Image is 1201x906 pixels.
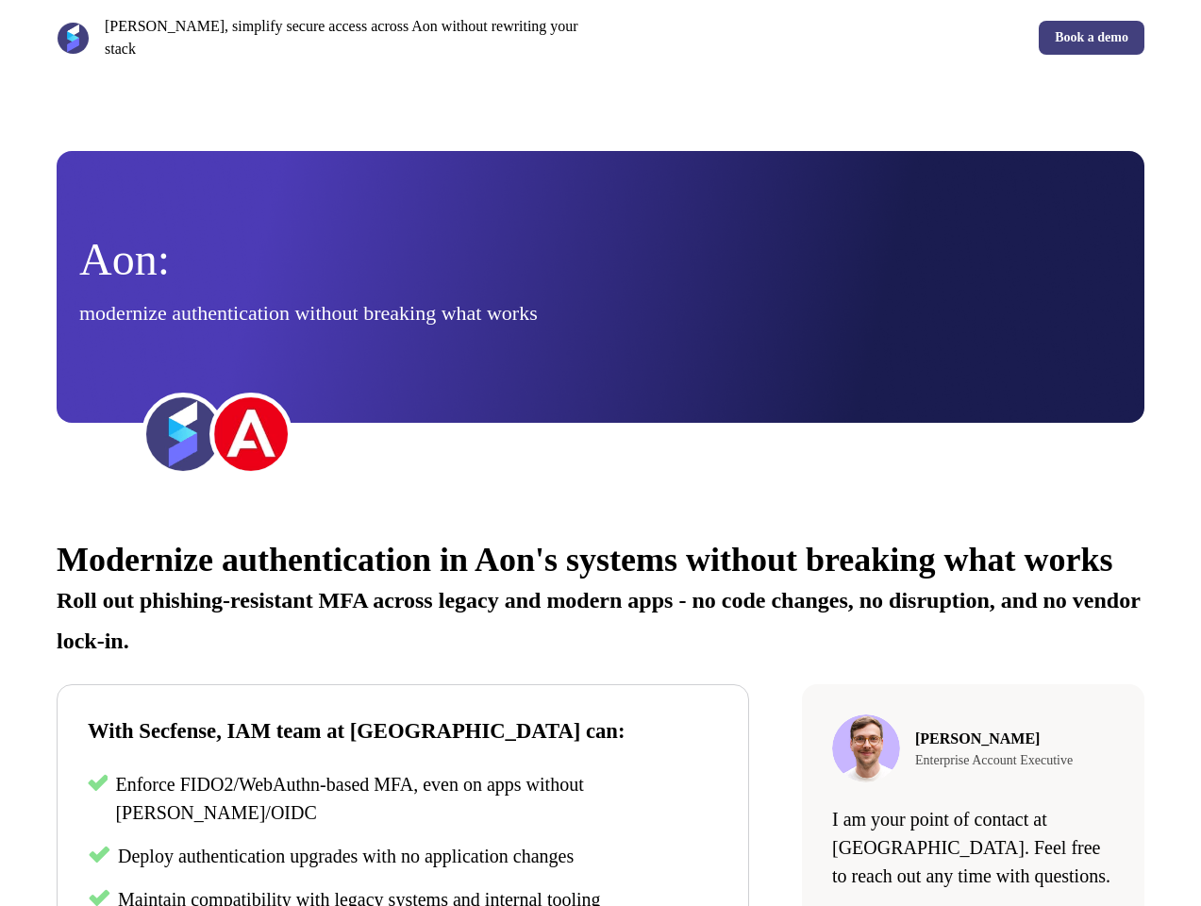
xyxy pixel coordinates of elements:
span: Roll out phishing-resistant MFA across legacy and modern apps - no code changes, no disruption, a... [57,588,1140,653]
span: With Secfense, IAM team at [GEOGRAPHIC_DATA] can: [88,719,625,743]
p: Enterprise Account Executive [915,750,1073,770]
span: modernize authentication without breaking what works [79,301,538,325]
span: I am your point of contact at [GEOGRAPHIC_DATA]. Feel free to reach out any time with questions. [832,809,1110,886]
p: [PERSON_NAME], simplify secure access across Aon without rewriting your stack [105,15,593,60]
span: Aon: [79,234,170,284]
p: [PERSON_NAME] [915,728,1073,750]
span: Enforce FIDO2/WebAuthn-based MFA, even on apps without [PERSON_NAME]/OIDC [115,774,583,823]
a: Aon:modernize authentication without breaking what works [57,151,1144,423]
span: Modernize authentication in Aon's systems without breaking what works [57,541,1112,579]
span: Deploy authentication upgrades with no application changes [118,846,574,866]
a: Book a demo [1039,21,1144,55]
